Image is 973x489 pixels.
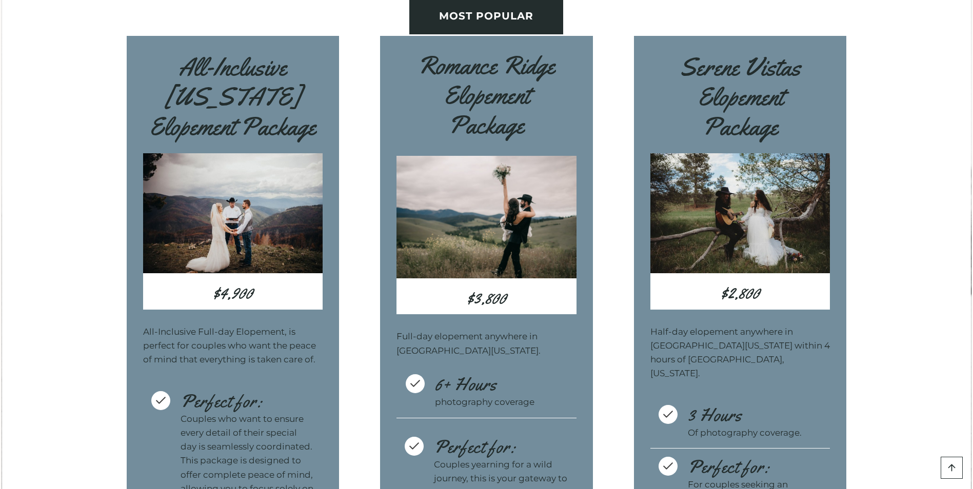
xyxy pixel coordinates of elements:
h3: $3,800 [396,282,577,314]
h3: Romance Ridge Elopement Package [396,51,577,156]
p: Of photography coverage. [688,426,822,440]
img: Little Smith Creek Ranch Montana Elopement playing music [650,153,830,273]
p: photography coverage [435,395,568,409]
h3: 6+ Hours [435,374,568,395]
h3: Perfect for: [181,391,315,412]
h3: Perfect for: [434,437,568,458]
h3: Serene Vistas Elopement Package [650,52,830,141]
strong: MOST POPULAR [439,10,533,22]
p: All-Inclusive Full-day Elopement, is perfect for couples who want the peace of mind that everythi... [143,325,323,367]
a: Scroll to top [941,457,963,479]
p: Half-day elopement anywhere in [GEOGRAPHIC_DATA][US_STATE] within 4 hours of [GEOGRAPHIC_DATA], [... [650,325,830,381]
h3: All-Inclusive [US_STATE] Elopement Package [143,52,323,141]
h3: Perfect for: [688,457,822,478]
h3: $4,900 [143,277,323,309]
h3: 3 Hours [688,405,822,426]
p: Full-day elopement anywhere in [GEOGRAPHIC_DATA][US_STATE]. [396,330,577,357]
h3: $2,800 [650,277,830,309]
